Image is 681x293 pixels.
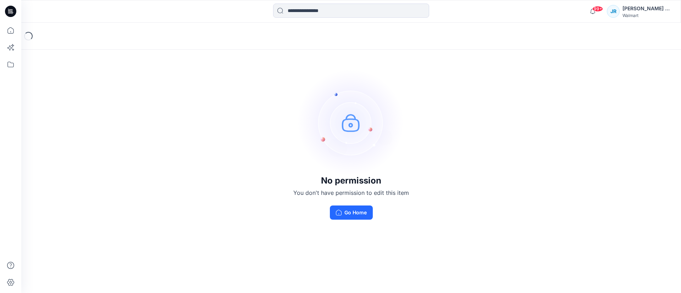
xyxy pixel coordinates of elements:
[298,69,404,176] img: no-perm.svg
[607,5,620,18] div: JR
[622,4,672,13] div: [PERSON_NAME] Ram
[592,6,603,12] span: 99+
[622,13,672,18] div: Walmart
[293,176,409,186] h3: No permission
[330,205,373,220] button: Go Home
[293,188,409,197] p: You don't have permission to edit this item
